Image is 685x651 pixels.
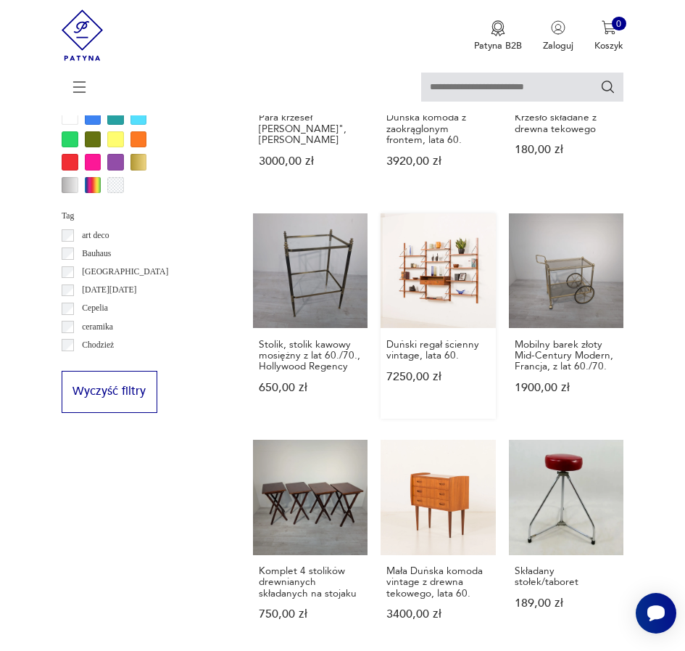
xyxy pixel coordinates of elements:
[474,20,522,52] button: Patyna B2B
[259,112,362,145] h3: Para krzeseł "[PERSON_NAME]",[PERSON_NAME]
[515,565,618,588] h3: Składany stołek/taboret
[386,372,489,382] p: 7250,00 zł
[509,213,623,419] a: Mobilny barek złoty Mid-Century Modern, Francja, z lat 60./70.Mobilny barek złoty Mid-Century Mod...
[543,20,573,52] button: Zaloguj
[259,382,362,393] p: 650,00 zł
[259,565,362,599] h3: Komplet 4 stolików drewnianych składanych na stojaku
[602,20,616,35] img: Ikona koszyka
[551,20,565,35] img: Ikonka użytkownika
[612,17,626,31] div: 0
[543,39,573,52] p: Zaloguj
[594,39,623,52] p: Koszyk
[636,593,676,634] iframe: Smartsupp widget button
[62,371,157,413] button: Wyczyść filtry
[386,156,489,167] p: 3920,00 zł
[386,565,489,599] h3: Mała Duńska komoda vintage z drewna tekowego, lata 60.
[259,156,362,167] p: 3000,00 zł
[253,213,368,419] a: Stolik, stolik kawowy mosiężny z lat 60./70., Hollywood RegencyStolik, stolik kawowy mosiężny z l...
[82,356,113,371] p: Ćmielów
[386,609,489,620] p: 3400,00 zł
[259,609,362,620] p: 750,00 zł
[82,283,136,298] p: [DATE][DATE]
[82,229,109,243] p: art deco
[594,20,623,52] button: 0Koszyk
[253,440,368,645] a: Komplet 4 stolików drewnianych składanych na stojakuKomplet 4 stolików drewnianych składanych na ...
[515,598,618,609] p: 189,00 zł
[82,338,114,353] p: Chodzież
[82,265,168,279] p: [GEOGRAPHIC_DATA]
[82,247,111,261] p: Bauhaus
[474,20,522,52] a: Ikona medaluPatyna B2B
[381,440,495,645] a: Mała Duńska komoda vintage z drewna tekowego, lata 60.Mała Duńska komoda vintage z drewna tekoweg...
[386,339,489,361] h3: Duński regał ścienny vintage, lata 60.
[62,209,222,224] p: Tag
[515,382,618,393] p: 1900,00 zł
[515,144,618,155] p: 180,00 zł
[491,20,505,36] img: Ikona medalu
[259,339,362,372] h3: Stolik, stolik kawowy mosiężny z lat 60./70., Hollywood Regency
[386,112,489,145] h3: Dunska komoda z zaokrąglonym frontem, lata 60.
[515,339,618,372] h3: Mobilny barek złoty Mid-Century Modern, Francja, z lat 60./70.
[474,39,522,52] p: Patyna B2B
[509,440,623,645] a: Składany stołek/taboretSkładany stołek/taboret189,00 zł
[381,213,495,419] a: Duński regał ścienny vintage, lata 60.Duński regał ścienny vintage, lata 60.7250,00 zł
[82,301,108,316] p: Cepelia
[600,79,616,95] button: Szukaj
[82,320,113,335] p: ceramika
[515,112,618,134] h3: Krzesło składane z drewna tekowego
